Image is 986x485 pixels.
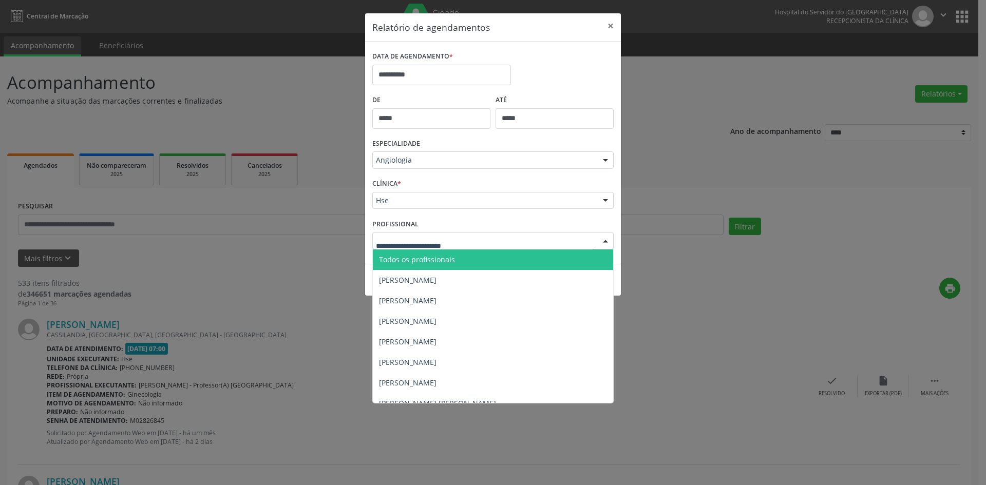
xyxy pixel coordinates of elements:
[379,398,496,408] span: [PERSON_NAME] [PERSON_NAME]
[379,337,437,346] span: [PERSON_NAME]
[379,275,437,285] span: [PERSON_NAME]
[376,155,593,165] span: Angiologia
[379,296,437,305] span: [PERSON_NAME]
[496,92,614,108] label: ATÉ
[372,176,401,192] label: CLÍNICA
[372,21,490,34] h5: Relatório de agendamentos
[379,378,437,387] span: [PERSON_NAME]
[379,255,455,264] span: Todos os profissionais
[372,49,453,65] label: DATA DE AGENDAMENTO
[372,92,490,108] label: De
[376,196,593,206] span: Hse
[372,136,420,152] label: ESPECIALIDADE
[600,13,621,38] button: Close
[372,216,419,232] label: PROFISSIONAL
[379,316,437,326] span: [PERSON_NAME]
[379,357,437,367] span: [PERSON_NAME]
